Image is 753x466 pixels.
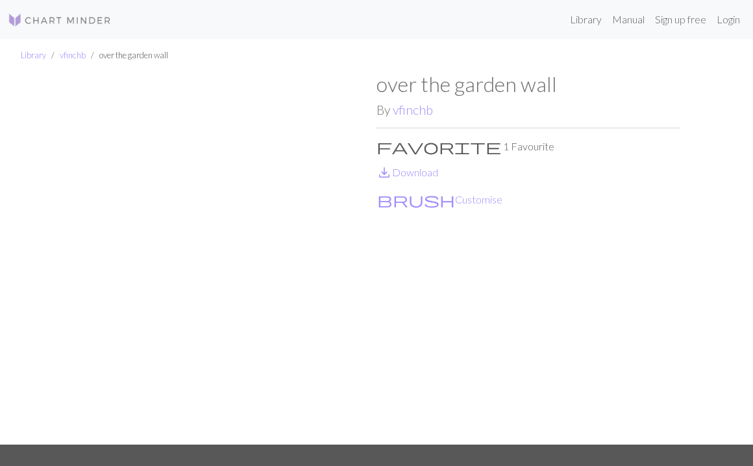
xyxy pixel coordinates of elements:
[376,191,503,208] button: CustomiseCustomise
[650,6,711,32] a: Sign up free
[376,165,392,180] i: Download
[711,6,745,32] a: Login
[376,102,680,117] h2: By
[60,50,86,60] a: vfinchb
[376,166,438,178] a: DownloadDownload
[376,137,501,156] span: favorite
[393,102,433,117] a: vfinchb
[565,6,607,32] a: Library
[21,50,46,60] a: Library
[86,49,168,62] li: over the garden wall
[377,192,455,207] i: Customise
[376,72,680,97] h1: over the garden wall
[376,139,501,154] i: Favourite
[8,12,112,28] img: Logo
[376,163,392,181] span: save_alt
[73,72,376,445] img: over the garden wall
[607,6,650,32] a: Manual
[376,139,680,154] p: 1 Favourite
[377,191,455,209] span: brush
